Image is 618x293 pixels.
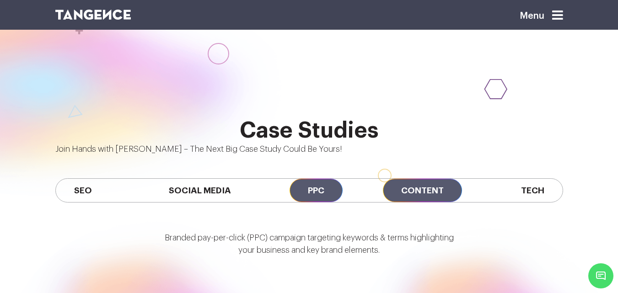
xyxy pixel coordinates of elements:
[55,118,563,143] h2: Case Studies
[383,179,462,202] span: Content
[56,179,110,202] span: SEO
[55,10,131,20] img: logo SVG
[150,179,249,202] span: Social Media
[290,179,343,202] span: PPC
[588,263,613,288] span: Chat Widget
[55,143,563,155] p: Join Hands with [PERSON_NAME] – The Next Big Case Study Could Be Yours!
[503,179,563,202] span: Tech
